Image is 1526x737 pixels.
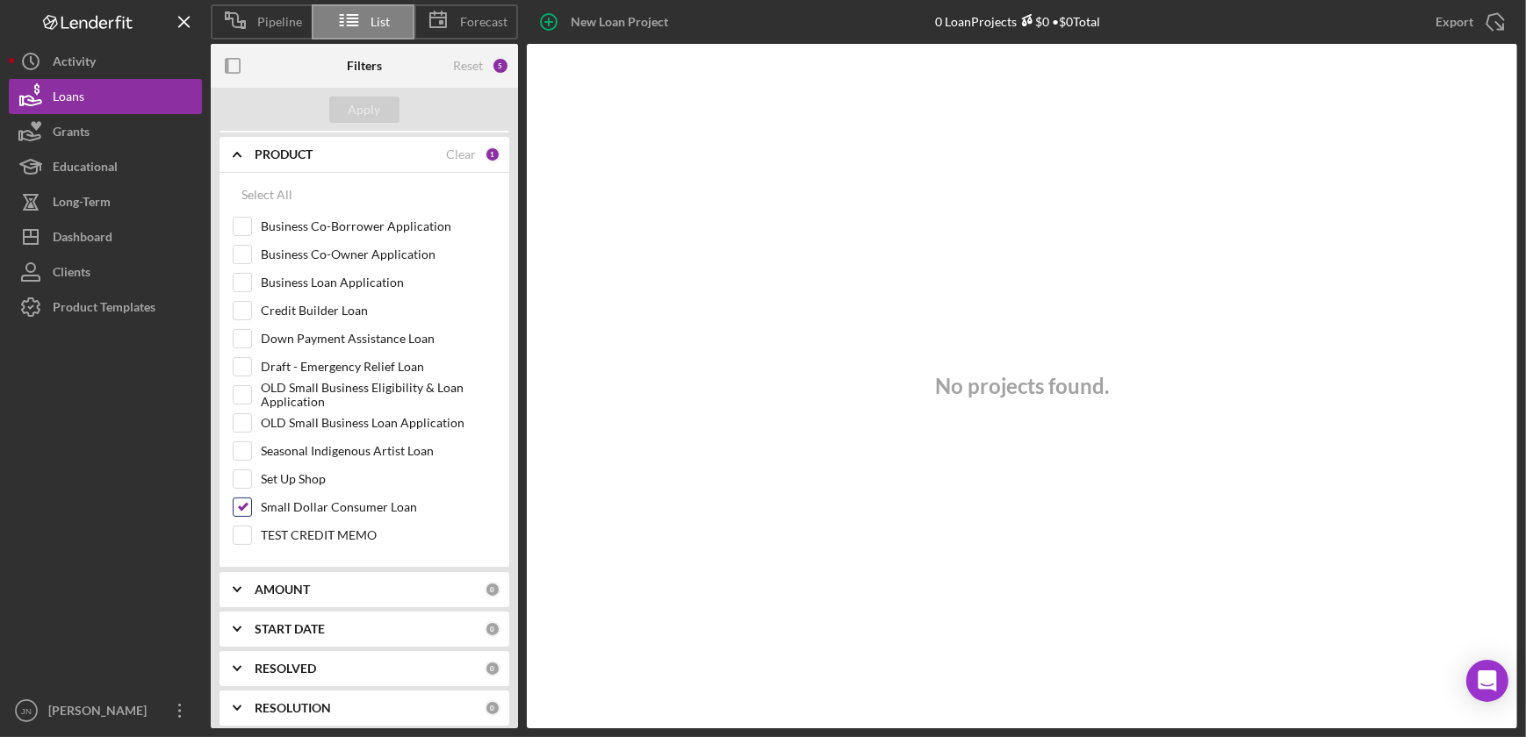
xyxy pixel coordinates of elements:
[261,526,496,544] label: TEST CREDIT MEMO
[1418,4,1517,39] button: Export
[9,79,202,114] button: Loans
[329,97,399,123] button: Apply
[935,374,1109,398] h3: No projects found.
[255,583,310,597] b: AMOUNT
[261,330,496,347] label: Down Payment Assistance Loan
[261,470,496,488] label: Set Up Shop
[349,97,381,123] div: Apply
[1017,14,1049,29] div: $0
[233,177,301,212] button: Select All
[53,290,155,329] div: Product Templates
[9,184,202,219] button: Long-Term
[1436,4,1473,39] div: Export
[1466,660,1508,702] div: Open Intercom Messenger
[44,693,158,733] div: [PERSON_NAME]
[371,15,391,29] span: List
[485,661,500,676] div: 0
[261,302,496,319] label: Credit Builder Loan
[53,184,111,224] div: Long-Term
[935,14,1100,29] div: 0 Loan Projects • $0 Total
[261,414,496,432] label: OLD Small Business Loan Application
[261,246,496,263] label: Business Co-Owner Application
[9,149,202,184] button: Educational
[261,442,496,460] label: Seasonal Indigenous Artist Loan
[53,114,90,154] div: Grants
[9,114,202,149] button: Grants
[53,254,90,294] div: Clients
[485,700,500,716] div: 0
[53,219,112,259] div: Dashboard
[53,149,118,189] div: Educational
[261,386,496,404] label: OLD Small Business Eligibility & Loan Application
[485,147,500,162] div: 1
[255,622,325,636] b: START DATE
[9,290,202,325] button: Product Templates
[255,147,313,161] b: PRODUCT
[527,4,686,39] button: New Loan Project
[53,44,96,83] div: Activity
[9,693,202,728] button: JN[PERSON_NAME]
[261,274,496,291] label: Business Loan Application
[9,219,202,254] button: Dashboard
[241,177,292,212] div: Select All
[453,59,483,73] div: Reset
[261,358,496,376] label: Draft - Emergency Relief Loan
[571,4,668,39] div: New Loan Project
[9,44,202,79] button: Activity
[492,57,509,75] div: 5
[21,706,32,716] text: JN
[255,662,316,676] b: RESOLVED
[446,147,476,161] div: Clear
[261,218,496,235] label: Business Co-Borrower Application
[255,701,331,715] b: RESOLUTION
[9,254,202,290] button: Clients
[53,79,84,118] div: Loans
[485,621,500,637] div: 0
[257,15,302,29] span: Pipeline
[460,15,507,29] span: Forecast
[347,59,382,73] b: Filters
[261,498,496,516] label: Small Dollar Consumer Loan
[485,582,500,597] div: 0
